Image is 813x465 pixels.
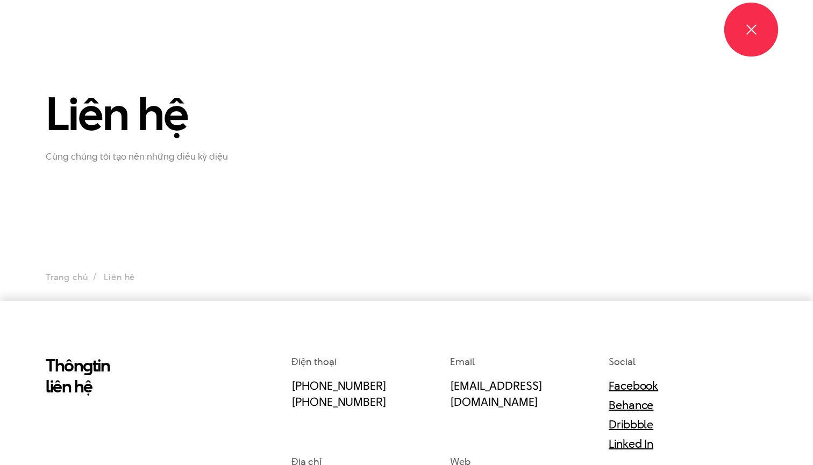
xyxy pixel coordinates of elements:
[46,89,275,138] h1: Liên hệ
[609,435,653,452] a: Linked In
[46,151,275,162] p: Cùng chúng tôi tạo nên những điều kỳ diệu
[609,397,653,413] a: Behance
[450,377,542,410] a: [EMAIL_ADDRESS][DOMAIN_NAME]
[83,353,92,377] en: g
[291,394,386,410] a: [PHONE_NUMBER]
[46,355,214,397] h2: Thôn tin liên hệ
[609,377,658,394] a: Facebook
[46,271,88,283] a: Trang chủ
[609,355,635,368] span: Social
[291,377,386,394] a: [PHONE_NUMBER]
[291,355,336,368] span: Điện thoại
[450,355,475,368] span: Email
[609,416,653,432] a: Dribbble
